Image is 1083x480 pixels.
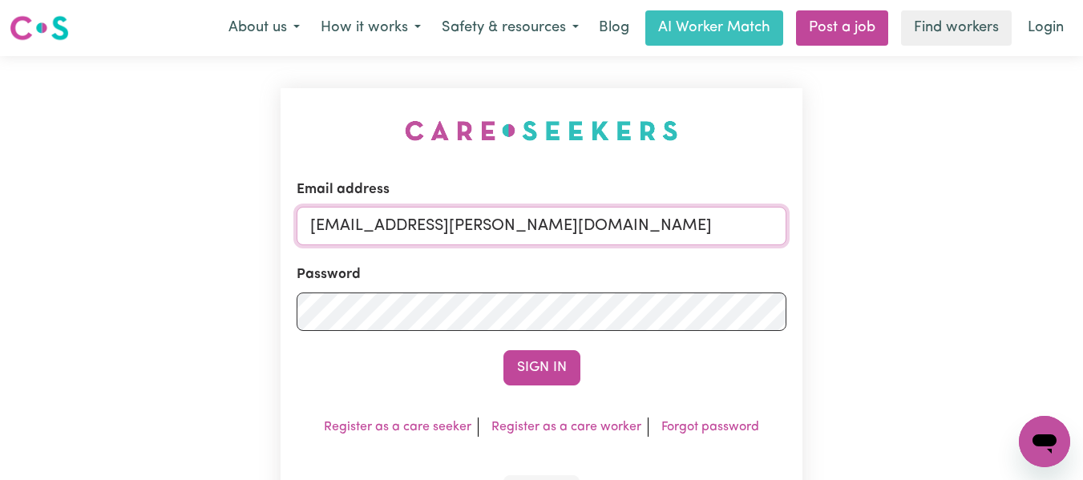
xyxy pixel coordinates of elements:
button: How it works [310,11,431,45]
img: Careseekers logo [10,14,69,42]
a: Find workers [901,10,1012,46]
a: Forgot password [661,421,759,434]
a: Blog [589,10,639,46]
a: Post a job [796,10,888,46]
button: About us [218,11,310,45]
a: Careseekers logo [10,10,69,46]
a: AI Worker Match [645,10,783,46]
button: Safety & resources [431,11,589,45]
label: Password [297,264,361,285]
input: Email address [297,207,787,245]
a: Register as a care seeker [324,421,471,434]
a: Register as a care worker [491,421,641,434]
a: Login [1018,10,1073,46]
label: Email address [297,179,390,200]
iframe: Button to launch messaging window [1019,416,1070,467]
button: Sign In [503,350,580,385]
